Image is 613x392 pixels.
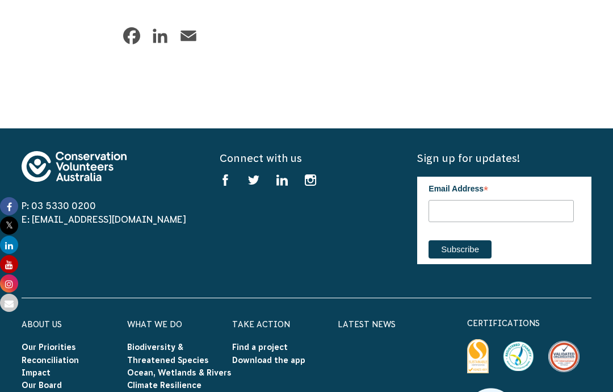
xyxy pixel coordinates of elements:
a: Take Action [232,320,290,329]
p: certifications [467,316,592,330]
a: Download the app [232,356,305,365]
input: Subscribe [429,240,492,258]
a: Impact [22,368,51,377]
a: Find a project [232,343,288,352]
a: Facebook [120,24,143,47]
a: LinkedIn [149,24,171,47]
a: Our Priorities [22,343,76,352]
a: P: 03 5330 0200 [22,201,96,211]
a: What We Do [127,320,182,329]
a: E: [EMAIL_ADDRESS][DOMAIN_NAME] [22,214,186,224]
img: logo-footer.svg [22,151,127,182]
label: Email Address [429,177,574,198]
a: Climate Resilience [127,381,201,390]
a: Latest News [338,320,396,329]
h5: Connect with us [220,151,394,165]
h5: Sign up for updates! [417,151,591,165]
a: Reconciliation [22,356,79,365]
a: Biodiversity & Threatened Species [127,343,209,364]
a: Ocean, Wetlands & Rivers [127,368,232,377]
a: Our Board [22,381,62,390]
a: Email [177,24,200,47]
a: About Us [22,320,62,329]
